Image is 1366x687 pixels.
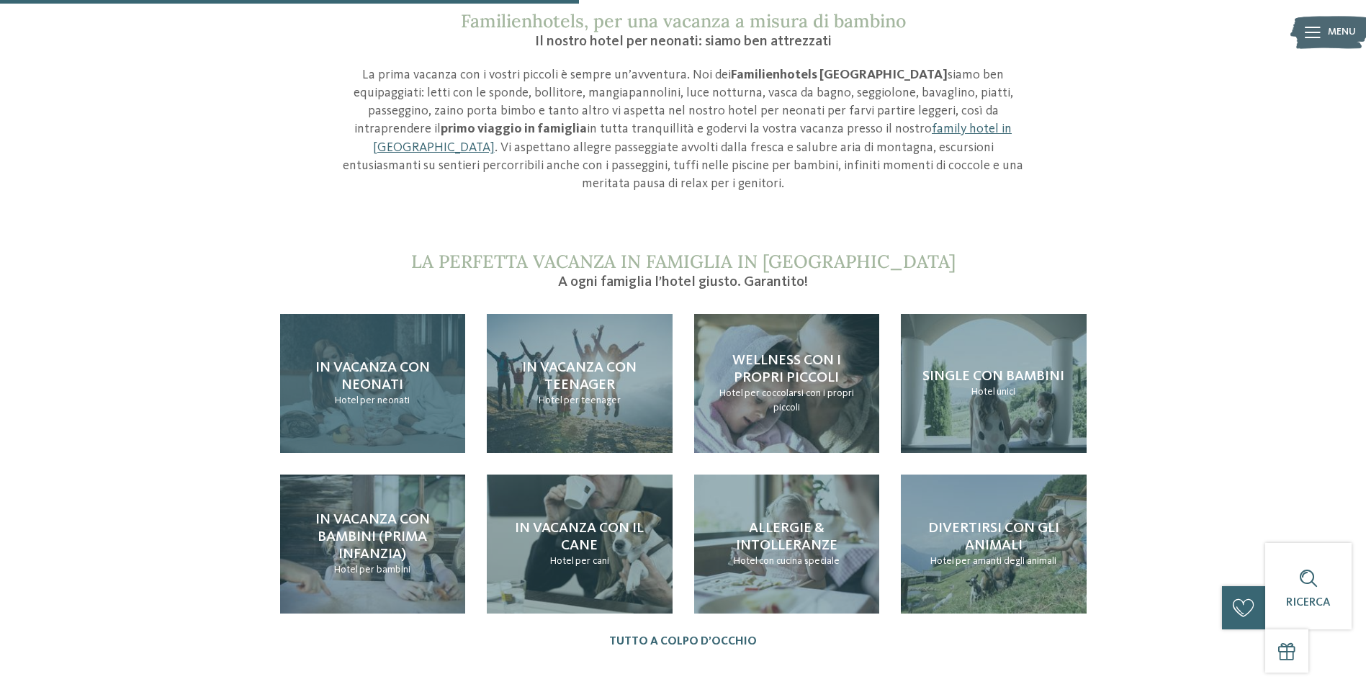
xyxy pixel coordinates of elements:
[550,556,574,566] span: Hotel
[535,35,832,49] span: Il nostro hotel per neonati: siamo ben attrezzati
[694,314,880,453] a: Hotel per neonati in Alto Adige per una vacanza di relax Wellness con i propri piccoli Hotel per ...
[971,387,995,397] span: Hotel
[956,556,1056,566] span: per amanti degli animali
[411,250,956,273] span: La perfetta vacanza in famiglia in [GEOGRAPHIC_DATA]
[522,361,637,392] span: In vacanza con teenager
[334,565,358,575] span: Hotel
[694,475,880,614] a: Hotel per neonati in Alto Adige per una vacanza di relax Allergie & intolleranze Hotel con cucina...
[558,275,808,289] span: A ogni famiglia l’hotel giusto. Garantito!
[360,395,410,405] span: per neonati
[732,354,841,385] span: Wellness con i propri piccoli
[341,66,1025,193] p: La prima vacanza con i vostri piccoli è sempre un’avventura. Noi dei siamo ben equipaggiati: lett...
[461,9,906,32] span: Familienhotels, per una vacanza a misura di bambino
[928,521,1059,553] span: Divertirsi con gli animali
[736,521,837,553] span: Allergie & intolleranze
[280,314,466,453] a: Hotel per neonati in Alto Adige per una vacanza di relax In vacanza con neonati Hotel per neonati
[373,122,1012,153] a: family hotel in [GEOGRAPHIC_DATA]
[997,387,1015,397] span: unici
[922,369,1064,384] span: Single con bambini
[745,388,854,413] span: per coccolarsi con i propri piccoli
[359,565,410,575] span: per bambini
[901,475,1087,614] a: Hotel per neonati in Alto Adige per una vacanza di relax Divertirsi con gli animali Hotel per ama...
[315,361,430,392] span: In vacanza con neonati
[719,388,743,398] span: Hotel
[731,68,948,81] strong: Familienhotels [GEOGRAPHIC_DATA]
[1286,597,1331,609] span: Ricerca
[734,556,758,566] span: Hotel
[759,556,840,566] span: con cucina speciale
[335,395,359,405] span: Hotel
[901,314,1087,453] a: Hotel per neonati in Alto Adige per una vacanza di relax Single con bambini Hotel unici
[515,521,644,553] span: In vacanza con il cane
[487,475,673,614] a: Hotel per neonati in Alto Adige per una vacanza di relax In vacanza con il cane Hotel per cani
[487,314,673,453] a: Hotel per neonati in Alto Adige per una vacanza di relax In vacanza con teenager Hotel per teenager
[441,122,587,135] strong: primo viaggio in famiglia
[609,635,757,649] a: Tutto a colpo d’occhio
[930,556,954,566] span: Hotel
[575,556,609,566] span: per cani
[280,475,466,614] a: Hotel per neonati in Alto Adige per una vacanza di relax In vacanza con bambini (prima infanzia) ...
[539,395,562,405] span: Hotel
[564,395,621,405] span: per teenager
[315,513,430,562] span: In vacanza con bambini (prima infanzia)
